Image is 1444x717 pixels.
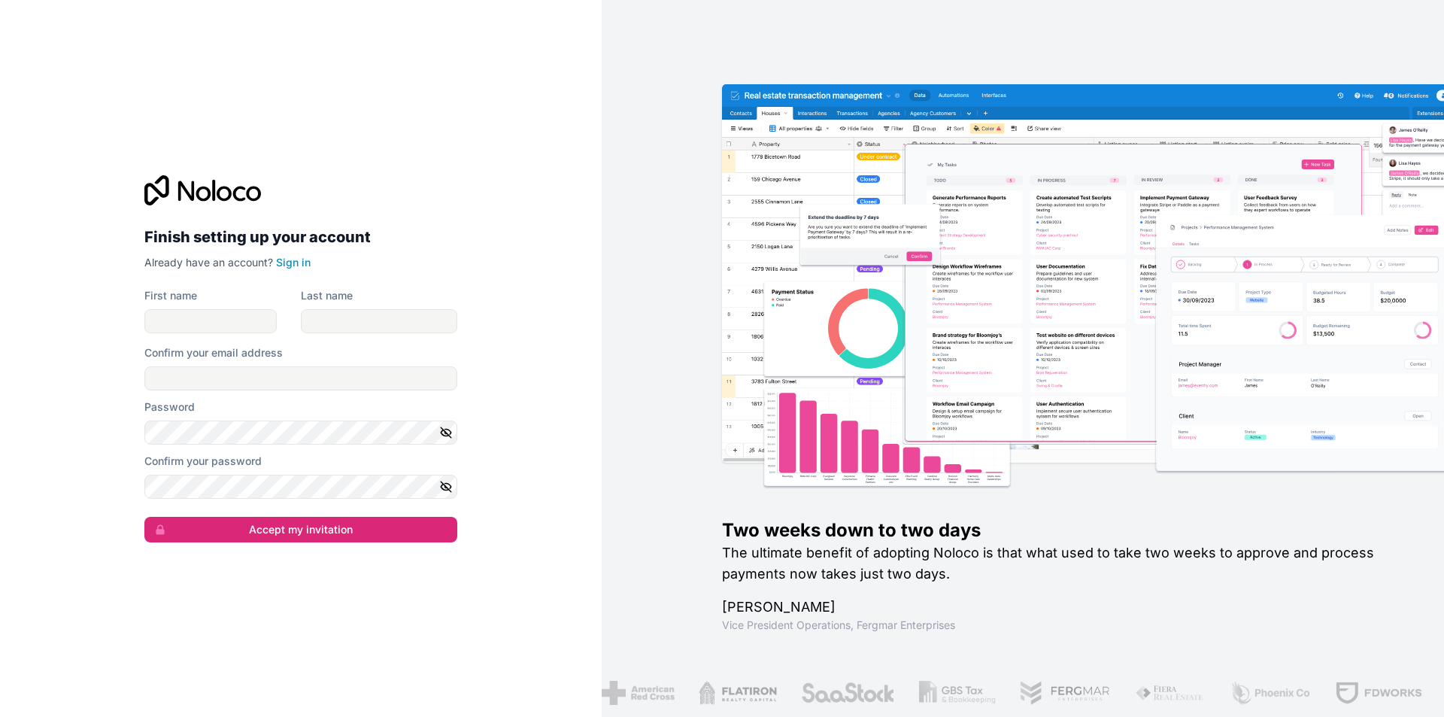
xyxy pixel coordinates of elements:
img: /assets/gbstax-C-GtDUiK.png [918,681,994,705]
label: Confirm your email address [144,345,283,360]
label: Last name [301,288,353,303]
h2: Finish setting up your account [144,223,457,251]
label: First name [144,288,197,303]
a: Sign in [276,256,311,269]
input: given-name [144,309,277,333]
label: Password [144,400,195,415]
h2: The ultimate benefit of adopting Noloco is that what used to take two weeks to approve and proces... [722,542,1396,585]
img: /assets/fergmar-CudnrXN5.png [1018,681,1110,705]
label: Confirm your password [144,454,262,469]
input: Confirm password [144,475,457,499]
h1: Two weeks down to two days [722,518,1396,542]
img: /assets/american-red-cross-BAupjrZR.png [600,681,673,705]
img: /assets/phoenix-BREaitsQ.png [1228,681,1309,705]
input: family-name [301,309,457,333]
img: /assets/flatiron-C8eUkumj.png [697,681,775,705]
h1: [PERSON_NAME] [722,597,1396,618]
img: /assets/fdworks-Bi04fVtw.png [1333,681,1421,705]
img: /assets/fiera-fwj2N5v4.png [1133,681,1204,705]
span: Already have an account? [144,256,273,269]
input: Email address [144,366,457,390]
button: Accept my invitation [144,517,457,542]
input: Password [144,421,457,445]
h1: Vice President Operations , Fergmar Enterprises [722,618,1396,633]
img: /assets/saastock-C6Zbiodz.png [799,681,894,705]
